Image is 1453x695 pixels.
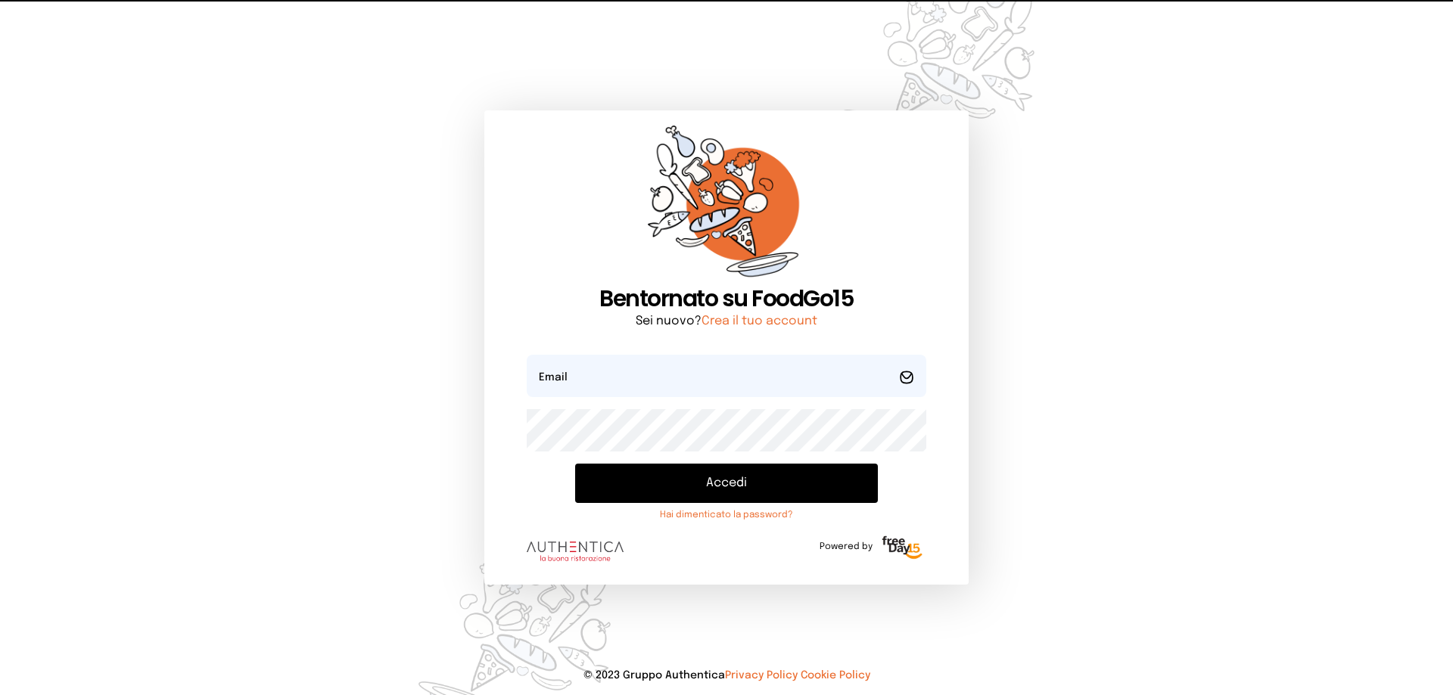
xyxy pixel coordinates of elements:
h1: Bentornato su FoodGo15 [527,285,926,312]
a: Privacy Policy [725,670,798,681]
span: Powered by [820,541,873,553]
img: logo.8f33a47.png [527,541,624,561]
a: Crea il tuo account [702,315,817,327]
a: Cookie Policy [801,670,870,681]
img: sticker-orange.65babaf.png [648,126,805,285]
p: Sei nuovo? [527,312,926,330]
p: © 2023 Gruppo Authentica [24,668,1429,683]
a: Hai dimenticato la password? [575,509,878,521]
img: logo-freeday.3e08031.png [879,533,926,563]
button: Accedi [575,464,878,503]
